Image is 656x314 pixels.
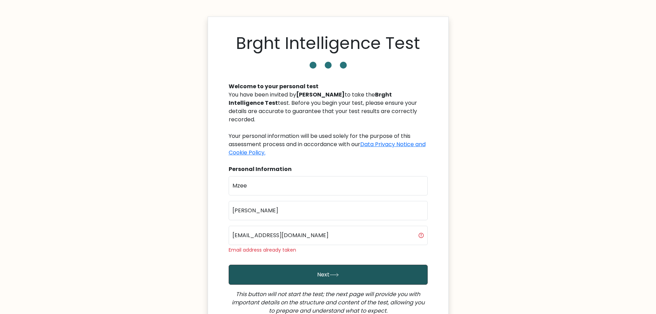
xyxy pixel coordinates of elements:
input: First name [229,176,428,195]
h1: Brght Intelligence Test [236,33,420,53]
div: Personal Information [229,165,428,173]
a: Data Privacy Notice and Cookie Policy. [229,140,426,156]
button: Next [229,265,428,285]
div: Welcome to your personal test [229,82,428,91]
input: Last name [229,201,428,220]
div: Email address already taken [229,246,428,254]
b: Brght Intelligence Test [229,91,392,107]
div: You have been invited by to take the test. Before you begin your test, please ensure your details... [229,91,428,157]
input: Email [229,226,428,245]
b: [PERSON_NAME] [296,91,345,99]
